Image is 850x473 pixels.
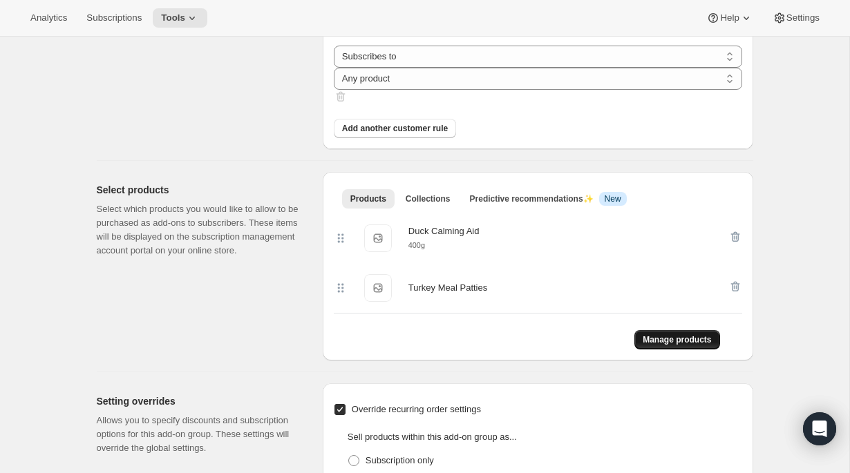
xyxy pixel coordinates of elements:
[86,12,142,23] span: Subscriptions
[348,430,742,444] p: Sell products within this add-on group as...
[153,8,207,28] button: Tools
[698,8,761,28] button: Help
[161,12,185,23] span: Tools
[352,404,481,414] span: Override recurring order settings
[97,414,301,455] p: Allows you to specify discounts and subscription options for this add-on group. These settings wi...
[22,8,75,28] button: Analytics
[643,334,711,345] span: Manage products
[764,8,828,28] button: Settings
[408,241,425,249] small: 400g
[334,119,456,138] button: Add another customer rule
[470,194,594,204] span: Predictive recommendations ✨
[366,455,434,465] span: Subscription only
[342,123,448,134] span: Add another customer rule
[605,193,621,204] span: New
[786,12,820,23] span: Settings
[97,183,301,197] h2: Select products
[803,412,836,445] div: Open Intercom Messenger
[97,394,301,408] h2: Setting overrides
[408,224,480,238] div: Duck Calming Aid
[78,8,150,28] button: Subscriptions
[408,281,487,295] div: Turkey Meal Patties
[406,193,451,204] span: Collections
[350,193,386,204] span: Products
[720,12,739,23] span: Help
[634,330,719,349] button: Manage products
[97,202,301,258] p: Select which products you would like to allow to be purchased as add-ons to subscribers. These it...
[30,12,67,23] span: Analytics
